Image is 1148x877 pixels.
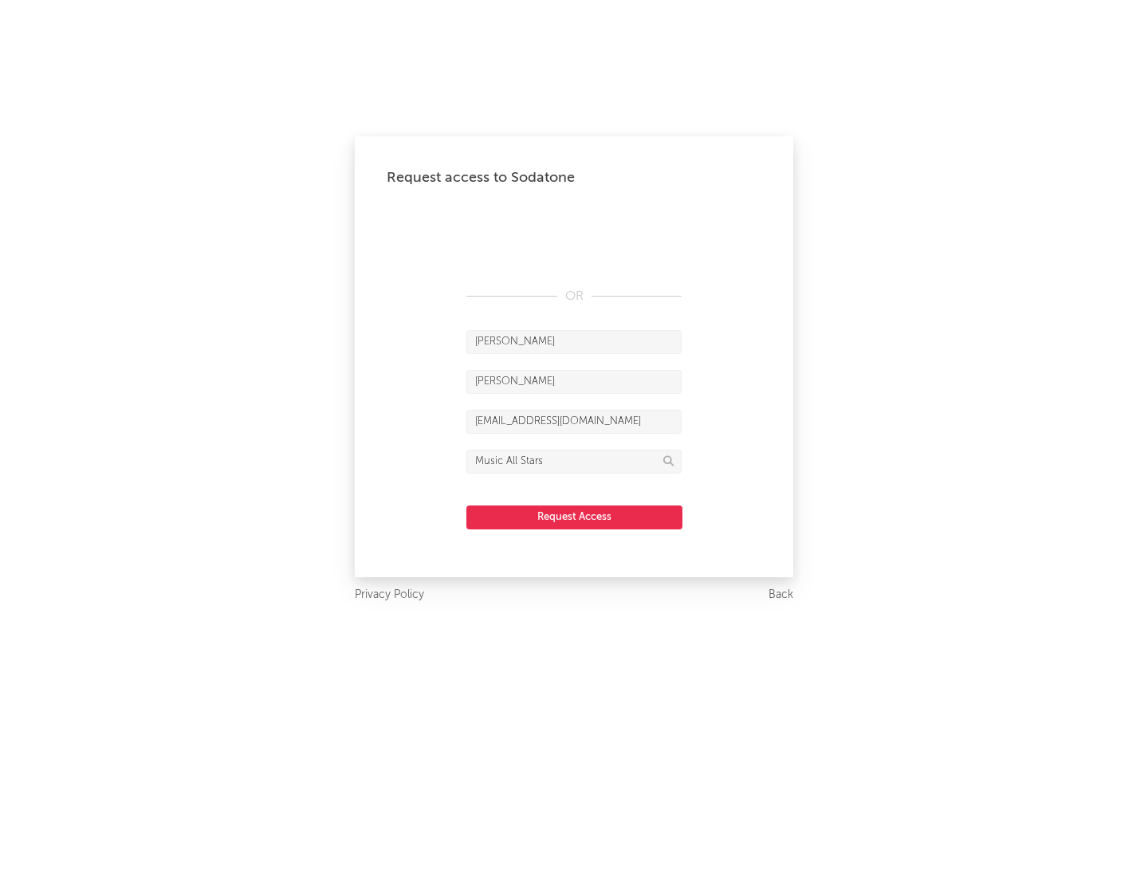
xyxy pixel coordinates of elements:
button: Request Access [466,505,682,529]
input: First Name [466,330,682,354]
input: Last Name [466,370,682,394]
a: Back [769,585,793,605]
input: Division [466,450,682,474]
div: Request access to Sodatone [387,168,761,187]
a: Privacy Policy [355,585,424,605]
input: Email [466,410,682,434]
div: OR [466,287,682,306]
